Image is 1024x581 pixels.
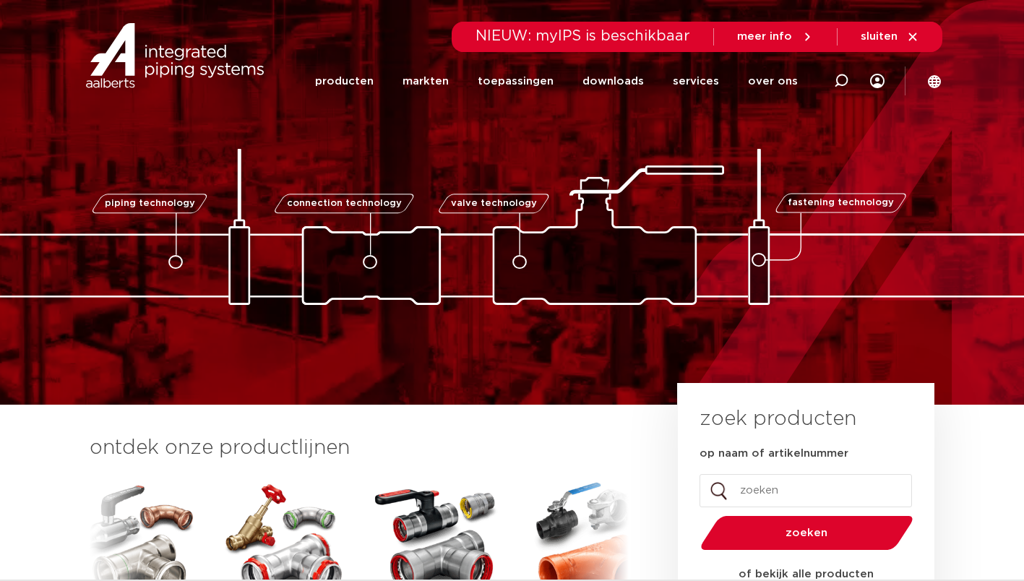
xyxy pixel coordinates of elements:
a: toepassingen [478,52,554,111]
h3: ontdek onze productlijnen [90,434,629,462]
a: over ons [748,52,798,111]
a: downloads [582,52,644,111]
a: markten [403,52,449,111]
span: zoeken [738,528,876,538]
button: zoeken [694,515,918,551]
span: NIEUW: myIPS is beschikbaar [476,29,690,43]
h3: zoek producten [700,405,856,434]
span: valve technology [451,199,537,208]
a: services [673,52,719,111]
a: producten [315,52,374,111]
span: connection technology [286,199,401,208]
span: fastening technology [788,199,894,208]
span: piping technology [105,199,195,208]
span: sluiten [861,31,898,42]
nav: Menu [315,52,798,111]
a: meer info [737,30,814,43]
input: zoeken [700,474,912,507]
label: op naam of artikelnummer [700,447,848,461]
span: meer info [737,31,792,42]
strong: of bekijk alle producten [739,569,874,580]
a: sluiten [861,30,919,43]
div: my IPS [870,52,885,111]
